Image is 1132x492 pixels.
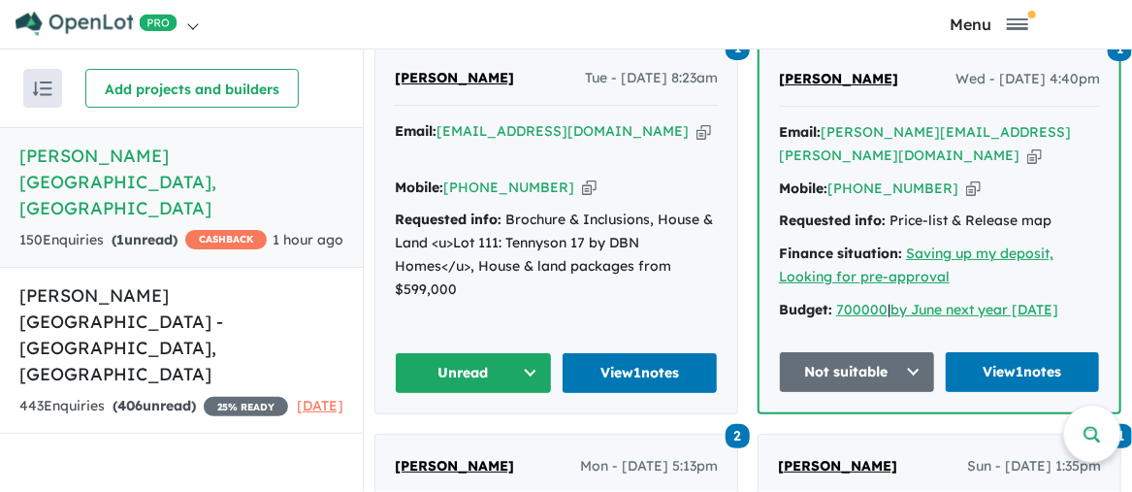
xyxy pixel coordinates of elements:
[779,301,832,318] strong: Budget:
[726,422,750,448] a: 2
[16,12,178,36] img: Openlot PRO Logo White
[779,210,1100,233] div: Price-list & Release map
[112,231,178,248] strong: ( unread)
[113,397,196,414] strong: ( unread)
[19,395,288,418] div: 443 Enquir ies
[395,209,718,301] div: Brochure & Inclusions, House & Land <u>Lot 111: Tennyson 17 by DBN Homes</u>, House & land packag...
[955,68,1100,91] span: Wed - [DATE] 4:40pm
[297,397,343,414] span: [DATE]
[945,351,1101,393] a: View1notes
[1027,146,1042,166] button: Copy
[443,179,574,196] a: [PHONE_NUMBER]
[19,143,343,221] h5: [PERSON_NAME][GEOGRAPHIC_DATA] , [GEOGRAPHIC_DATA]
[852,15,1127,33] button: Toggle navigation
[779,123,821,141] strong: Email:
[779,299,1100,322] div: |
[395,457,514,475] span: [PERSON_NAME]
[395,455,514,478] a: [PERSON_NAME]
[117,397,143,414] span: 406
[562,352,719,394] a: View1notes
[395,67,514,90] a: [PERSON_NAME]
[966,179,981,199] button: Copy
[890,301,1058,318] a: by June next year [DATE]
[778,457,897,475] span: [PERSON_NAME]
[116,231,124,248] span: 1
[778,455,897,478] a: [PERSON_NAME]
[395,211,501,228] strong: Requested info:
[437,122,689,140] a: [EMAIL_ADDRESS][DOMAIN_NAME]
[33,82,52,96] img: sort.svg
[779,70,898,87] span: [PERSON_NAME]
[836,301,888,318] a: 700000
[580,455,718,478] span: Mon - [DATE] 5:13pm
[204,397,288,416] span: 25 % READY
[395,352,552,394] button: Unread
[967,455,1101,478] span: Sun - [DATE] 1:35pm
[779,212,886,229] strong: Requested info:
[779,245,902,262] strong: Finance situation:
[779,180,827,197] strong: Mobile:
[19,229,267,252] div: 150 Enquir ies
[585,67,718,90] span: Tue - [DATE] 8:23am
[779,245,1053,285] a: Saving up my deposit, Looking for pre-approval
[779,68,898,91] a: [PERSON_NAME]
[696,121,711,142] button: Copy
[1108,37,1132,61] span: 1
[185,230,267,249] span: CASHBACK
[582,178,597,198] button: Copy
[395,122,437,140] strong: Email:
[827,180,958,197] a: [PHONE_NUMBER]
[779,351,935,393] button: Not suitable
[85,69,299,108] button: Add projects and builders
[779,123,1071,164] a: [PERSON_NAME][EMAIL_ADDRESS][PERSON_NAME][DOMAIN_NAME]
[395,69,514,86] span: [PERSON_NAME]
[273,231,343,248] span: 1 hour ago
[19,282,343,387] h5: [PERSON_NAME][GEOGRAPHIC_DATA] - [GEOGRAPHIC_DATA] , [GEOGRAPHIC_DATA]
[726,424,750,448] span: 2
[395,179,443,196] strong: Mobile:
